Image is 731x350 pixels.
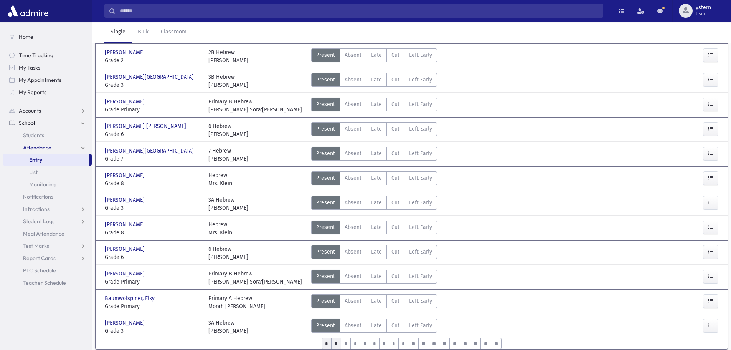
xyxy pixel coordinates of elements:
span: Late [371,322,382,330]
div: Primary B Hebrew [PERSON_NAME] Sora'[PERSON_NAME] [208,98,302,114]
span: Left Early [409,51,432,59]
span: Time Tracking [19,52,53,59]
div: AttTypes [311,270,437,286]
span: Late [371,223,382,231]
span: Absent [345,125,361,133]
img: AdmirePro [6,3,50,18]
span: [PERSON_NAME] [105,48,146,56]
span: Absent [345,76,361,84]
span: Present [316,199,335,207]
span: Late [371,248,382,256]
span: Left Early [409,199,432,207]
span: Teacher Schedule [23,279,66,286]
div: 6 Hebrew [PERSON_NAME] [208,122,248,138]
span: Late [371,76,382,84]
span: Students [23,132,44,139]
span: Grade Primary [105,302,201,310]
span: Late [371,199,382,207]
span: PTC Schedule [23,267,56,274]
a: Time Tracking [3,49,92,61]
span: Student Logs [23,218,54,225]
span: My Reports [19,89,46,96]
span: [PERSON_NAME] [105,196,146,204]
span: Cut [391,100,399,108]
span: Left Early [409,322,432,330]
div: AttTypes [311,98,437,114]
span: Attendance [23,144,51,151]
span: Baumwolspiner, Elky [105,294,156,302]
div: 2B Hebrew [PERSON_NAME] [208,48,248,65]
div: Primary A Hebrew Morah [PERSON_NAME] [208,294,265,310]
span: Cut [391,51,399,59]
a: Teacher Schedule [3,277,92,289]
a: PTC Schedule [3,264,92,277]
div: 6 Hebrew [PERSON_NAME] [208,245,248,261]
div: AttTypes [311,147,437,163]
span: Grade 6 [105,253,201,261]
span: Cut [391,322,399,330]
div: AttTypes [311,73,437,89]
a: Accounts [3,105,92,117]
span: [PERSON_NAME] [105,98,146,106]
span: Left Early [409,149,432,158]
span: Left Early [409,100,432,108]
span: Accounts [19,107,41,114]
a: List [3,166,92,178]
span: Late [371,174,382,182]
a: Test Marks [3,240,92,252]
span: Absent [345,248,361,256]
span: Cut [391,174,399,182]
a: Monitoring [3,178,92,191]
span: Grade 3 [105,81,201,89]
span: Late [371,272,382,280]
div: AttTypes [311,221,437,237]
span: Infractions [23,206,50,212]
span: Present [316,322,335,330]
span: Present [316,125,335,133]
a: Home [3,31,92,43]
span: Report Cards [23,255,56,262]
a: My Appointments [3,74,92,86]
span: Grade 3 [105,327,201,335]
span: [PERSON_NAME][GEOGRAPHIC_DATA] [105,147,195,155]
div: 3A Hebrew [PERSON_NAME] [208,196,248,212]
a: Classroom [155,22,193,43]
a: Entry [3,154,89,166]
span: [PERSON_NAME] [105,270,146,278]
span: Late [371,297,382,305]
div: 3B Hebrew [PERSON_NAME] [208,73,248,89]
span: Absent [345,149,361,158]
span: Cut [391,272,399,280]
span: Present [316,297,335,305]
span: Cut [391,125,399,133]
input: Search [116,4,603,18]
div: AttTypes [311,171,437,187]
span: Monitoring [29,181,56,188]
span: Absent [345,51,361,59]
div: AttTypes [311,294,437,310]
span: Present [316,51,335,59]
span: Absent [345,297,361,305]
span: Present [316,174,335,182]
div: AttTypes [311,122,437,138]
span: Left Early [409,248,432,256]
span: Grade 8 [105,229,201,237]
span: Cut [391,149,399,158]
span: [PERSON_NAME] [105,221,146,229]
span: Absent [345,199,361,207]
a: Infractions [3,203,92,215]
a: Student Logs [3,215,92,227]
span: Present [316,100,335,108]
span: Entry [29,156,42,163]
span: [PERSON_NAME] [105,171,146,179]
span: [PERSON_NAME] [105,245,146,253]
a: My Tasks [3,61,92,74]
a: Students [3,129,92,141]
span: Grade 8 [105,179,201,187]
span: Present [316,149,335,158]
div: AttTypes [311,319,437,335]
a: Attendance [3,141,92,154]
a: School [3,117,92,129]
span: Left Early [409,174,432,182]
span: Meal Attendance [23,230,64,237]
